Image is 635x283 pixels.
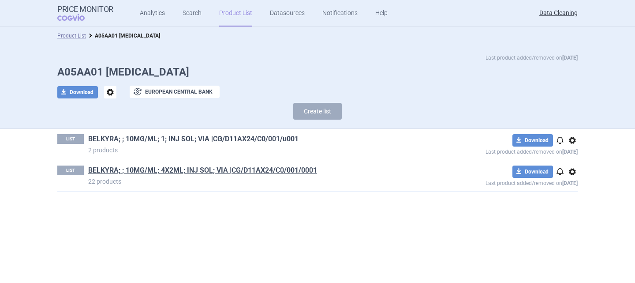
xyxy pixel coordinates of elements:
[88,134,299,144] a: BELKYRA; ; 10MG/ML; 1; INJ SOL; VIA |CG/D11AX24/C0/001/u001
[57,166,84,175] p: LIST
[293,103,342,120] button: Create list
[88,166,422,177] h1: BELKYRA; ; 10MG/ML; 4X2ML; INJ SOL; VIA |CG/D11AX24/C0/001/0001
[57,33,86,39] a: Product List
[57,5,113,22] a: Price MonitorCOGVIO
[88,166,317,175] a: BELKYRA; ; 10MG/ML; 4X2ML; INJ SOL; VIA |CG/D11AX24/C0/001/0001
[88,177,422,186] p: 22 products
[57,66,578,79] h1: A05AA01 [MEDICAL_DATA]
[88,146,422,155] p: 2 products
[57,14,97,21] span: COGVIO
[562,55,578,61] strong: [DATE]
[512,166,553,178] button: Download
[130,86,220,98] button: European Central Bank
[57,31,86,40] li: Product List
[88,134,422,146] h1: BELKYRA; ; 10MG/ML; 1; INJ SOL; VIA |CG/D11AX24/C0/001/u001
[562,149,578,155] strong: [DATE]
[486,53,578,62] p: Last product added/removed on
[86,31,160,40] li: A05AA01 DEOXYCHOLIC ACID
[57,134,84,144] p: LIST
[57,86,98,98] button: Download
[422,178,578,186] p: Last product added/removed on
[562,180,578,186] strong: [DATE]
[95,33,160,39] strong: A05AA01 [MEDICAL_DATA]
[422,147,578,155] p: Last product added/removed on
[57,5,113,14] strong: Price Monitor
[512,134,553,147] button: Download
